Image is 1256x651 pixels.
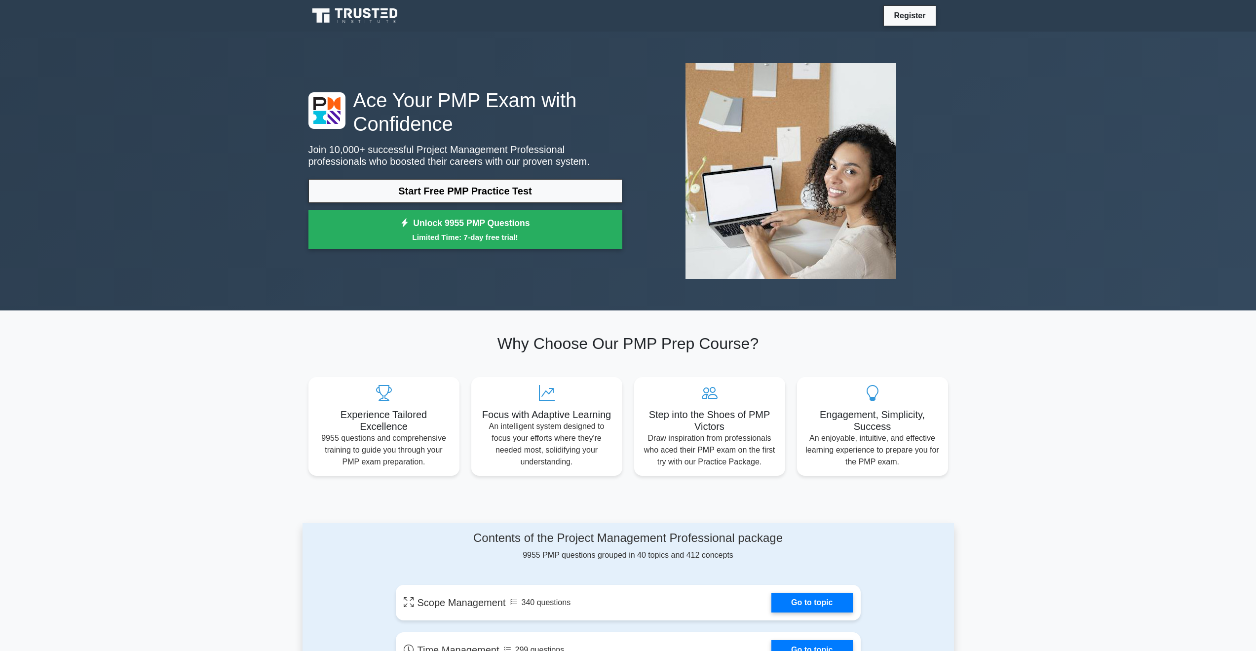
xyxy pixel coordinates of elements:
h2: Why Choose Our PMP Prep Course? [308,334,948,353]
a: Start Free PMP Practice Test [308,179,622,203]
a: Go to topic [771,593,852,613]
h5: Focus with Adaptive Learning [479,409,614,421]
small: Limited Time: 7-day free trial! [321,231,610,243]
h5: Step into the Shoes of PMP Victors [642,409,777,432]
p: An enjoyable, intuitive, and effective learning experience to prepare you for the PMP exam. [805,432,940,468]
h4: Contents of the Project Management Professional package [396,531,861,545]
p: Join 10,000+ successful Project Management Professional professionals who boosted their careers w... [308,144,622,167]
a: Register [888,9,931,22]
h5: Engagement, Simplicity, Success [805,409,940,432]
h1: Ace Your PMP Exam with Confidence [308,88,622,136]
p: 9955 questions and comprehensive training to guide you through your PMP exam preparation. [316,432,452,468]
div: 9955 PMP questions grouped in 40 topics and 412 concepts [396,531,861,561]
p: An intelligent system designed to focus your efforts where they're needed most, solidifying your ... [479,421,614,468]
p: Draw inspiration from professionals who aced their PMP exam on the first try with our Practice Pa... [642,432,777,468]
h5: Experience Tailored Excellence [316,409,452,432]
a: Unlock 9955 PMP QuestionsLimited Time: 7-day free trial! [308,210,622,250]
